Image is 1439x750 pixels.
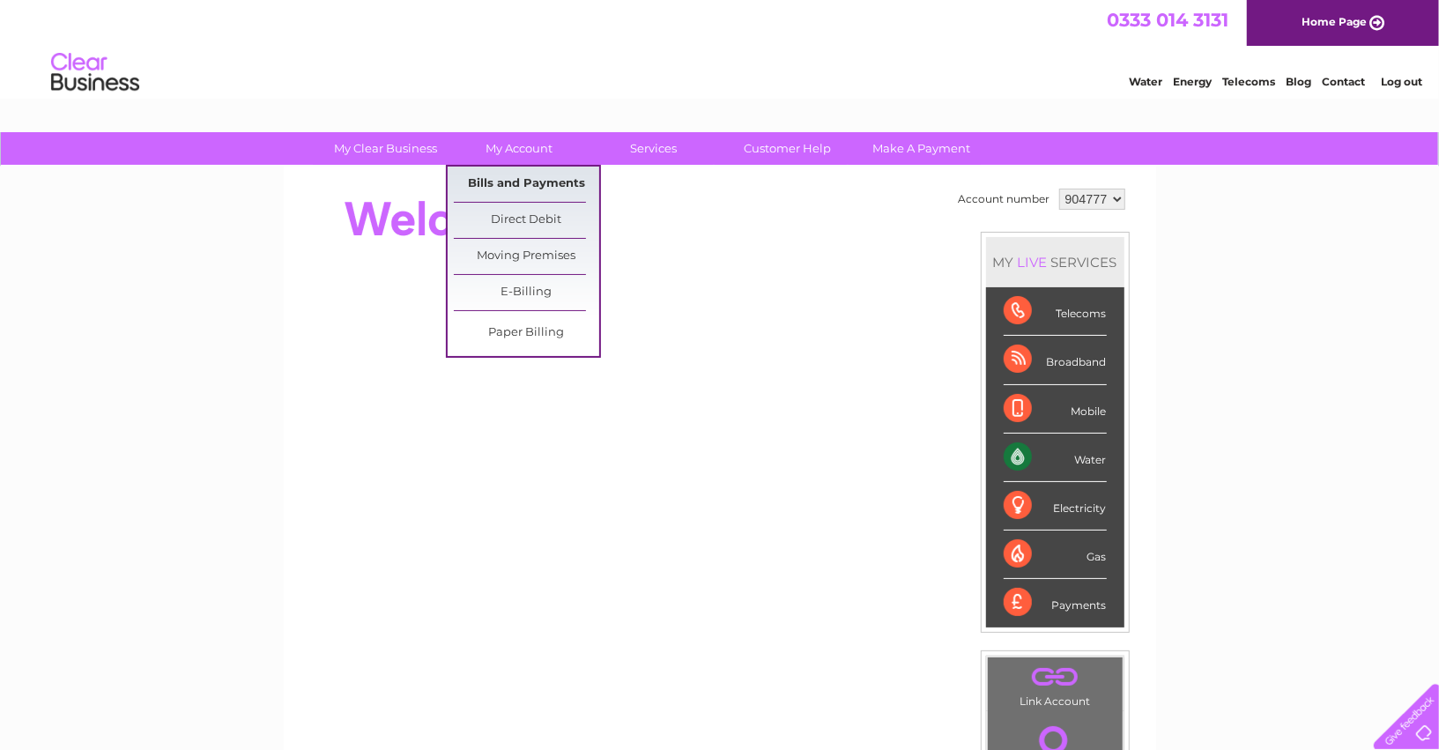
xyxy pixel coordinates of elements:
a: Telecoms [1222,75,1275,88]
div: Payments [1004,579,1107,627]
a: Moving Premises [454,239,599,274]
div: Gas [1004,531,1107,579]
a: E-Billing [454,275,599,310]
div: Telecoms [1004,287,1107,336]
a: Services [581,132,726,165]
a: Paper Billing [454,316,599,351]
a: Direct Debit [454,203,599,238]
div: Mobile [1004,385,1107,434]
div: Electricity [1004,482,1107,531]
div: Water [1004,434,1107,482]
td: Link Account [987,657,1124,712]
td: Account number [954,184,1055,214]
a: Make A Payment [849,132,994,165]
a: Energy [1173,75,1212,88]
a: Log out [1381,75,1422,88]
a: Water [1129,75,1162,88]
div: LIVE [1014,254,1051,271]
a: Contact [1322,75,1365,88]
img: logo.png [50,46,140,100]
div: MY SERVICES [986,237,1124,287]
a: My Clear Business [313,132,458,165]
a: 0333 014 3131 [1107,9,1228,31]
a: My Account [447,132,592,165]
a: . [992,662,1118,693]
a: Customer Help [715,132,860,165]
a: Blog [1286,75,1311,88]
div: Clear Business is a trading name of Verastar Limited (registered in [GEOGRAPHIC_DATA] No. 3667643... [304,10,1137,85]
div: Broadband [1004,336,1107,384]
a: Bills and Payments [454,167,599,202]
